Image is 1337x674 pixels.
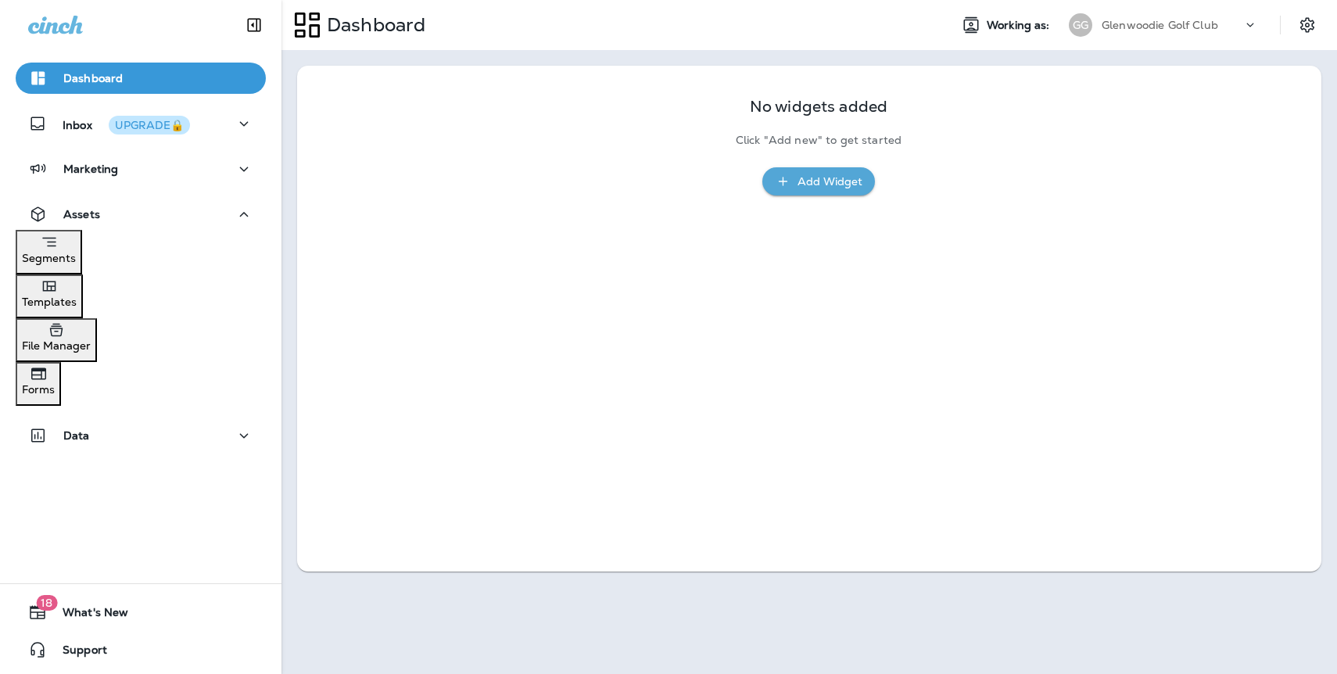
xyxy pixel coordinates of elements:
p: Data [63,429,90,442]
button: Data [16,420,266,451]
span: Working as: [987,19,1053,32]
div: Add Widget [798,172,862,192]
button: 18What's New [16,597,266,628]
p: File Manager [22,339,91,352]
button: Assets [16,199,266,230]
button: Support [16,634,266,665]
p: Templates [22,296,77,308]
p: Segments [22,252,76,264]
span: Support [47,644,107,662]
p: Glenwoodie Golf Club [1102,19,1218,31]
div: GG [1069,13,1092,37]
p: Inbox [63,116,190,132]
button: Segments [16,230,82,274]
p: Dashboard [63,72,123,84]
button: Forms [16,362,61,406]
p: Click "Add new" to get started [736,134,901,147]
button: InboxUPGRADE🔒 [16,108,266,139]
button: Templates [16,274,83,318]
p: Marketing [63,163,118,175]
button: File Manager [16,318,97,362]
button: Settings [1293,11,1321,39]
button: Add Widget [762,167,875,196]
button: Collapse Sidebar [232,9,276,41]
span: 18 [36,595,57,611]
span: What's New [47,606,128,625]
p: No widgets added [750,100,887,113]
p: Assets [63,208,100,220]
button: UPGRADE🔒 [109,116,190,134]
button: Dashboard [16,63,266,94]
button: Marketing [16,153,266,185]
p: Dashboard [321,13,425,37]
p: Forms [22,383,55,396]
div: UPGRADE🔒 [115,120,184,131]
